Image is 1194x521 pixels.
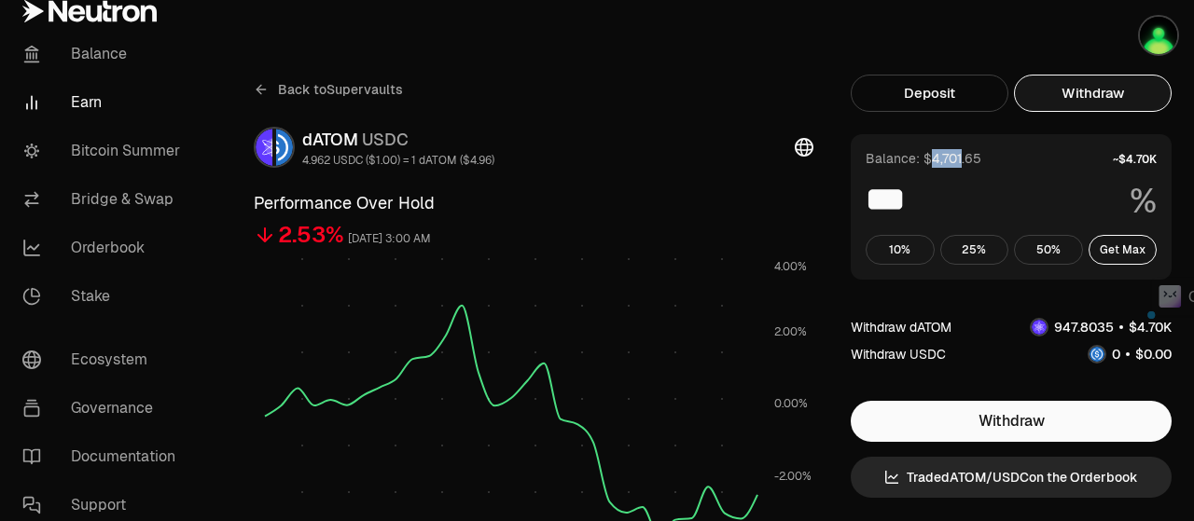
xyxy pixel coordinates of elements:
span: Back to Supervaults [278,80,403,99]
a: Orderbook [7,224,201,272]
h3: Performance Over Hold [254,190,813,216]
img: Kycka wallet [1140,17,1177,54]
div: Withdraw USDC [851,345,946,363]
button: 50% [1014,235,1083,265]
img: USDC Logo [276,129,293,166]
a: Bridge & Swap [7,175,201,224]
a: Governance [7,384,201,432]
div: 4.962 USDC ($1.00) = 1 dATOM ($4.96) [302,153,494,168]
tspan: 0.00% [774,396,808,411]
tspan: -2.00% [774,469,812,484]
img: dATOM Logo [1032,320,1047,335]
a: Ecosystem [7,336,201,384]
a: Balance [7,30,201,78]
tspan: 4.00% [774,259,807,274]
button: Withdraw [1014,75,1172,112]
div: 2.53% [278,220,344,250]
div: [DATE] 3:00 AM [348,228,431,250]
button: 25% [940,235,1009,265]
tspan: 2.00% [774,324,807,339]
div: Balance: $4,701.65 [866,149,981,168]
button: Get Max [1089,235,1158,265]
button: Withdraw [851,401,1172,442]
div: Withdraw dATOM [851,318,951,336]
a: Back toSupervaults [254,75,403,104]
div: dATOM [302,127,494,153]
a: TradedATOM/USDCon the Orderbook [851,457,1172,498]
img: dATOM Logo [256,129,272,166]
img: USDC Logo [1090,347,1104,362]
button: 10% [866,235,935,265]
span: USDC [362,129,409,150]
button: Deposit [851,75,1008,112]
a: Bitcoin Summer [7,127,201,175]
span: % [1130,183,1157,220]
a: Stake [7,272,201,321]
a: Earn [7,78,201,127]
a: Documentation [7,432,201,481]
